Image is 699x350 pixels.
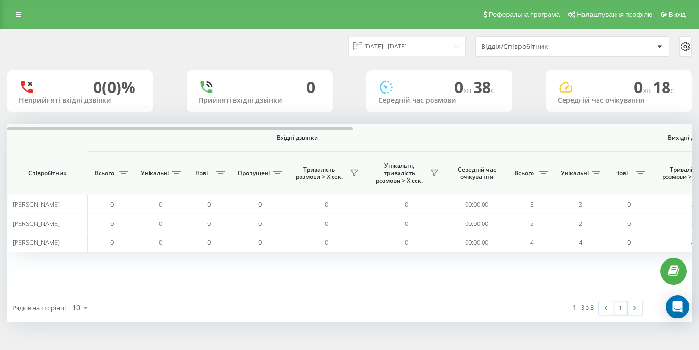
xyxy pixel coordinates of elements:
[306,78,315,96] div: 0
[627,200,631,208] span: 0
[325,238,328,247] span: 0
[16,169,79,177] span: Співробітник
[691,238,695,247] span: 4
[579,219,582,228] span: 2
[110,238,114,247] span: 0
[463,85,473,95] span: хв
[199,96,321,105] div: Прийняті вхідні дзвінки
[258,219,262,228] span: 0
[447,195,507,214] td: 00:00:00
[481,43,597,51] div: Відділ/Співробітник
[454,166,499,181] span: Середній час очікування
[405,238,408,247] span: 0
[573,302,594,312] div: 1 - 3 з 3
[19,96,141,105] div: Неприйняті вхідні дзвінки
[159,238,162,247] span: 0
[325,219,328,228] span: 0
[643,85,653,95] span: хв
[558,96,680,105] div: Середній час очікування
[238,169,270,177] span: Пропущені
[258,238,262,247] span: 0
[579,200,582,208] span: 3
[291,166,347,181] span: Тривалість розмови > Х сек.
[378,96,500,105] div: Середній час розмови
[691,200,695,208] span: 3
[561,169,589,177] span: Унікальні
[577,11,652,18] span: Налаштування профілю
[613,301,628,315] a: 1
[110,200,114,208] span: 0
[325,200,328,208] span: 0
[491,85,495,95] span: c
[489,11,560,18] span: Реферальна програма
[454,77,473,97] span: 0
[189,169,214,177] span: Нові
[72,303,80,313] div: 10
[13,219,60,228] span: [PERSON_NAME]
[405,200,408,208] span: 0
[530,238,533,247] span: 4
[653,77,674,97] span: 18
[634,77,653,97] span: 0
[609,169,633,177] span: Нові
[159,219,162,228] span: 0
[371,162,427,185] span: Унікальні, тривалість розмови > Х сек.
[141,169,169,177] span: Унікальні
[627,238,631,247] span: 0
[159,200,162,208] span: 0
[207,219,211,228] span: 0
[110,219,114,228] span: 0
[113,134,482,142] span: Вхідні дзвінки
[93,78,135,96] div: 0 (0)%
[530,219,533,228] span: 2
[258,200,262,208] span: 0
[669,11,686,18] span: Вихід
[666,295,689,318] div: Open Intercom Messenger
[13,200,60,208] span: [PERSON_NAME]
[447,233,507,252] td: 00:00:00
[207,238,211,247] span: 0
[473,77,495,97] span: 38
[579,238,582,247] span: 4
[530,200,533,208] span: 3
[12,303,66,312] span: Рядків на сторінці
[92,169,116,177] span: Всього
[627,219,631,228] span: 0
[405,219,408,228] span: 0
[13,238,60,247] span: [PERSON_NAME]
[447,214,507,233] td: 00:00:00
[207,200,211,208] span: 0
[691,219,695,228] span: 2
[670,85,674,95] span: c
[512,169,536,177] span: Всього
